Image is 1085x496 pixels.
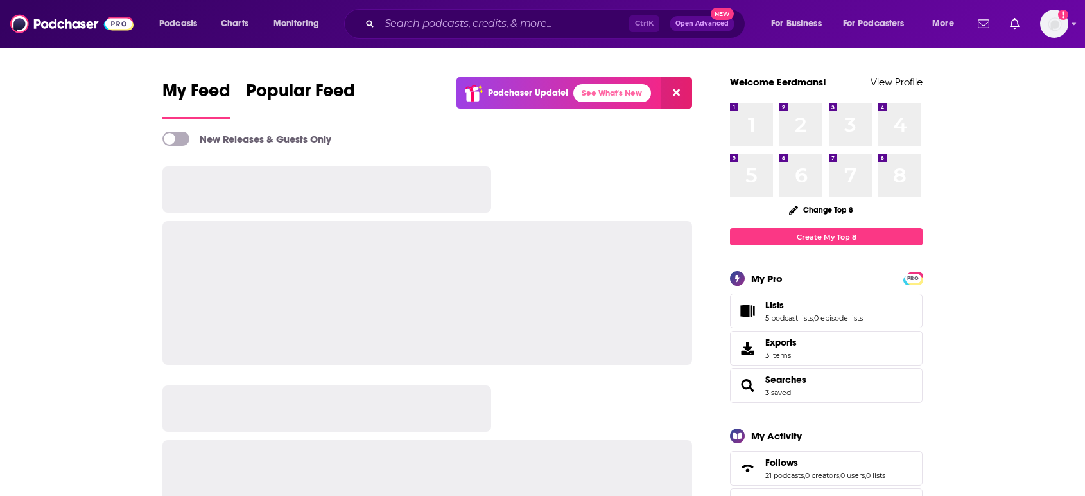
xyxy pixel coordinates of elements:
button: Show profile menu [1040,10,1068,38]
a: Welcome Eerdmans! [730,76,826,88]
button: open menu [923,13,970,34]
span: Podcasts [159,15,197,33]
span: Follows [730,451,923,486]
a: Lists [734,302,760,320]
input: Search podcasts, credits, & more... [379,13,629,34]
button: open menu [762,13,838,34]
a: 0 users [840,471,865,480]
button: open menu [265,13,336,34]
span: , [839,471,840,480]
button: Open AdvancedNew [670,16,734,31]
a: 21 podcasts [765,471,804,480]
div: Search podcasts, credits, & more... [356,9,758,39]
a: Charts [213,13,256,34]
a: Exports [730,331,923,366]
div: My Pro [751,272,783,285]
span: For Business [771,15,822,33]
button: open menu [835,13,923,34]
a: PRO [905,273,921,283]
button: open menu [150,13,214,34]
span: Open Advanced [675,21,729,27]
a: 5 podcast lists [765,314,813,323]
a: Follows [734,459,760,477]
span: Charts [221,15,248,33]
button: Change Top 8 [781,202,861,218]
span: Searches [730,368,923,403]
a: See What's New [573,84,651,102]
a: 3 saved [765,388,791,397]
span: , [804,471,805,480]
a: Popular Feed [246,80,355,119]
a: View Profile [871,76,923,88]
span: More [932,15,954,33]
a: Lists [765,299,863,311]
span: 3 items [765,351,797,360]
div: My Activity [751,430,802,442]
span: Follows [765,457,798,468]
img: User Profile [1040,10,1068,38]
a: Searches [765,374,806,385]
span: Popular Feed [246,80,355,109]
a: Show notifications dropdown [973,13,994,35]
a: 0 creators [805,471,839,480]
span: , [813,314,814,323]
p: Podchaser Update! [488,87,568,98]
span: Lists [765,299,784,311]
a: New Releases & Guests Only [162,132,331,146]
img: Podchaser - Follow, Share and Rate Podcasts [10,12,134,36]
span: PRO [905,274,921,283]
span: For Podcasters [843,15,905,33]
a: 0 lists [866,471,885,480]
span: Exports [734,339,760,357]
span: Ctrl K [629,15,659,32]
a: Create My Top 8 [730,228,923,245]
span: Exports [765,337,797,348]
span: , [865,471,866,480]
span: Monitoring [273,15,319,33]
a: Show notifications dropdown [1005,13,1025,35]
svg: Add a profile image [1058,10,1068,20]
a: 0 episode lists [814,314,863,323]
a: Searches [734,376,760,394]
a: Follows [765,457,885,468]
span: My Feed [162,80,230,109]
span: Lists [730,294,923,328]
span: Logged in as eerdmans [1040,10,1068,38]
a: My Feed [162,80,230,119]
span: New [711,8,734,20]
